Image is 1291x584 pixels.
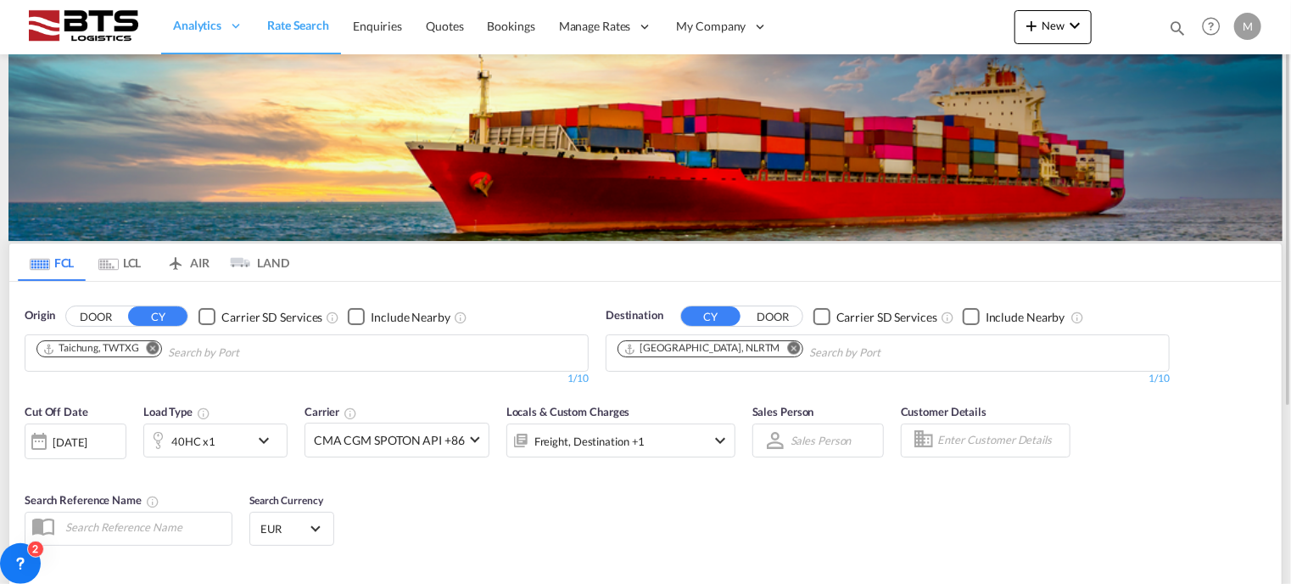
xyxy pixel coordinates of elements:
[963,307,1065,325] md-checkbox: Checkbox No Ink
[813,307,937,325] md-checkbox: Checkbox No Ink
[146,495,159,508] md-icon: Your search will be saved by the below given name
[66,307,126,327] button: DOOR
[25,372,589,386] div: 1/10
[836,309,937,326] div: Carrier SD Services
[25,307,55,324] span: Origin
[371,309,450,326] div: Include Nearby
[249,494,323,507] span: Search Currency
[1014,10,1092,44] button: icon-plus 400-fgNewicon-chevron-down
[154,244,221,281] md-tab-item: AIR
[25,493,159,507] span: Search Reference Name
[710,430,730,451] md-icon: icon-chevron-down
[25,457,37,480] md-datepicker: Select
[810,340,971,367] input: Chips input.
[506,405,630,418] span: Locals & Custom Charges
[941,311,954,324] md-icon: Unchecked: Search for CY (Container Yard) services for all selected carriers.Checked : Search for...
[42,341,139,356] div: Taichung, TWTXG
[743,307,802,327] button: DOOR
[623,341,780,356] div: Rotterdam, NLRTM
[559,18,631,35] span: Manage Rates
[454,311,467,324] md-icon: Unchecked: Ignores neighbouring ports when fetching rates.Checked : Includes neighbouring ports w...
[143,405,210,418] span: Load Type
[25,8,140,46] img: cdcc71d0be7811ed9adfbf939d2aa0e8.png
[901,405,986,418] span: Customer Details
[198,307,322,325] md-checkbox: Checkbox No Ink
[254,430,282,451] md-icon: icon-chevron-down
[1065,15,1085,36] md-icon: icon-chevron-down
[534,430,645,453] div: Freight Destination Factory Stuffing
[606,307,663,324] span: Destination
[267,18,329,32] span: Rate Search
[677,18,746,35] span: My Company
[18,244,86,281] md-tab-item: FCL
[1168,19,1187,44] div: icon-magnify
[173,17,221,34] span: Analytics
[986,309,1065,326] div: Include Nearby
[260,521,308,536] span: EUR
[1234,13,1261,40] div: M
[1197,12,1226,41] span: Help
[506,424,735,458] div: Freight Destination Factory Stuffingicon-chevron-down
[1197,12,1234,42] div: Help
[165,253,186,266] md-icon: icon-airplane
[169,340,330,367] input: Chips input.
[1021,19,1085,32] span: New
[606,372,1170,386] div: 1/10
[344,407,357,420] md-icon: The selected Trucker/Carrierwill be displayed in the rate results If the rates are from another f...
[34,335,337,367] md-chips-wrap: Chips container. Use arrow keys to select chips.
[221,244,289,281] md-tab-item: LAND
[623,341,784,356] div: Press delete to remove this chip.
[326,311,339,324] md-icon: Unchecked: Search for CY (Container Yard) services for all selected carriers.Checked : Search for...
[1021,15,1042,36] md-icon: icon-plus 400-fg
[53,435,87,450] div: [DATE]
[25,405,88,418] span: Cut Off Date
[143,424,288,458] div: 40HC x1icon-chevron-down
[25,424,126,459] div: [DATE]
[488,19,535,33] span: Bookings
[789,428,853,452] md-select: Sales Person
[1168,19,1187,37] md-icon: icon-magnify
[42,341,143,356] div: Press delete to remove this chip.
[752,405,814,418] span: Sales Person
[128,306,187,326] button: CY
[353,19,402,33] span: Enquiries
[314,432,465,449] span: CMA CGM SPOTON API +86
[197,407,210,420] md-icon: icon-information-outline
[615,335,978,367] md-chips-wrap: Chips container. Use arrow keys to select chips.
[86,244,154,281] md-tab-item: LCL
[259,516,325,541] md-select: Select Currency: € EUREuro
[777,341,802,358] button: Remove
[305,405,357,418] span: Carrier
[8,54,1283,241] img: LCL+%26+FCL+BACKGROUND.png
[57,514,232,540] input: Search Reference Name
[348,307,450,325] md-checkbox: Checkbox No Ink
[1070,311,1084,324] md-icon: Unchecked: Ignores neighbouring ports when fetching rates.Checked : Includes neighbouring ports w...
[681,306,741,326] button: CY
[937,428,1065,453] input: Enter Customer Details
[171,430,215,453] div: 40HC x1
[426,19,463,33] span: Quotes
[136,341,161,358] button: Remove
[221,309,322,326] div: Carrier SD Services
[18,244,289,281] md-pagination-wrapper: Use the left and right arrow keys to navigate between tabs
